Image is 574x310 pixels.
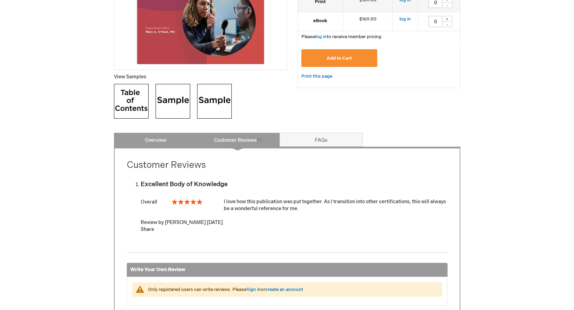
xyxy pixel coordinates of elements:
time: [DATE] [207,219,223,225]
div: Excellent Body of Knowledge [141,181,448,188]
div: - [442,21,452,27]
div: Only registered users can write reviews. Please or [148,286,435,293]
div: + [442,16,452,22]
a: FAQs [280,133,363,147]
div: 100% [172,199,202,205]
span: Review by [141,219,164,225]
span: 1 [257,137,262,143]
span: Overall [141,199,157,205]
a: Print this page [301,72,332,81]
button: Add to Cart [301,49,378,67]
a: Overview [114,133,197,147]
p: View Samples [114,74,287,80]
a: log in [315,34,327,40]
div: - [442,2,452,8]
img: Click to view [114,84,149,119]
strong: Customer Reviews [127,160,206,171]
img: Click to view [197,84,232,119]
span: Please to receive member pricing [301,34,381,40]
a: Customer Reviews1 [197,133,280,147]
strong: Write Your Own Review [130,267,185,273]
img: Click to view [156,84,190,119]
span: Share [141,226,154,232]
div: I love how this publication was put together. As I transition into other certifications, this wil... [141,198,448,212]
a: create an account [265,287,303,292]
a: Sign in [246,287,261,292]
a: log in [399,16,411,22]
strong: [PERSON_NAME] [165,219,206,225]
strong: eBook [301,18,339,24]
span: Add to Cart [327,55,352,61]
input: Qty [429,16,442,27]
td: $169.00 [343,12,392,31]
